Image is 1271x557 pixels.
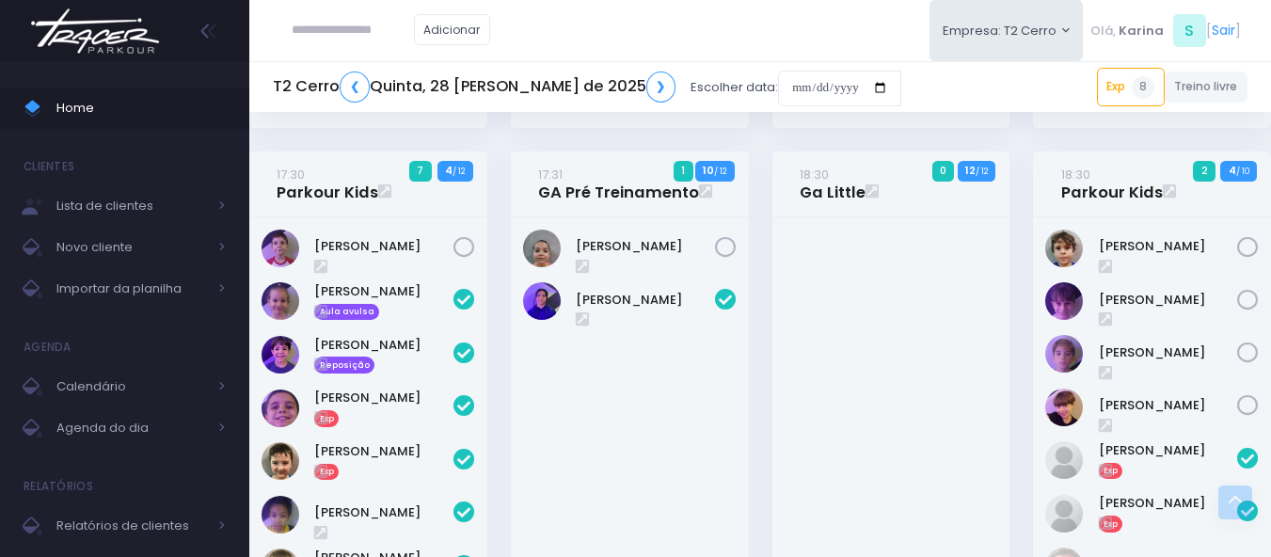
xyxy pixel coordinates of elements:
[932,161,955,182] span: 0
[56,96,226,120] span: Home
[262,230,299,267] img: Antonio Abrell Ribeiro
[674,161,693,182] span: 1
[453,166,465,177] small: / 12
[576,237,715,256] a: [PERSON_NAME]
[314,304,379,321] span: Aula avulsa
[538,166,563,183] small: 17:31
[56,416,207,440] span: Agenda do dia
[314,389,453,407] a: [PERSON_NAME]
[1173,14,1206,47] span: S
[1099,396,1238,415] a: [PERSON_NAME]
[262,496,299,533] img: Serena Odara M Gomes do Amaral
[314,336,453,355] a: [PERSON_NAME]
[703,163,714,178] strong: 10
[56,235,207,260] span: Novo cliente
[314,357,374,374] span: Reposição
[24,468,93,505] h4: Relatórios
[273,72,675,103] h5: T2 Cerro Quinta, 28 [PERSON_NAME] de 2025
[1090,22,1116,40] span: Olá,
[1099,237,1238,256] a: [PERSON_NAME]
[1061,166,1090,183] small: 18:30
[414,14,491,45] a: Adicionar
[1165,72,1248,103] a: Treino livre
[800,165,866,202] a: 18:30Ga Little
[576,291,715,310] a: [PERSON_NAME]
[262,282,299,320] img: Cecilia Machado
[314,503,453,522] a: [PERSON_NAME]
[1099,441,1238,460] a: [PERSON_NAME]
[314,282,453,301] a: [PERSON_NAME]
[1236,166,1249,177] small: / 10
[277,165,378,202] a: 17:30Parkour Kids
[523,282,561,320] img: Lali Anita Novaes Ramtohul
[277,166,305,183] small: 17:30
[1132,76,1154,99] span: 8
[314,237,453,256] a: [PERSON_NAME]
[1099,494,1238,513] a: [PERSON_NAME]
[262,442,299,480] img: Rodrigo Soldi Marques
[273,66,901,109] div: Escolher data:
[965,163,976,178] strong: 12
[340,72,370,103] a: ❮
[56,194,207,218] span: Lista de clientes
[1119,22,1164,40] span: Karina
[523,230,561,267] img: Andreza christianini martinez
[1045,389,1083,426] img: Luca Spina
[1099,343,1238,362] a: [PERSON_NAME]
[24,328,71,366] h4: Agenda
[262,390,299,427] img: Pedro Bião
[1061,165,1163,202] a: 18:30Parkour Kids
[24,148,74,185] h4: Clientes
[409,161,432,182] span: 7
[976,166,988,177] small: / 12
[714,166,726,177] small: / 12
[1099,291,1238,310] a: [PERSON_NAME]
[1212,21,1235,40] a: Sair
[646,72,676,103] a: ❯
[56,374,207,399] span: Calendário
[262,336,299,374] img: Leonardo Falco da Costa
[538,165,699,202] a: 17:31GA Pré Treinamento
[56,277,207,301] span: Importar da planilha
[1045,282,1083,320] img: Dimitri Gael Gadotti
[1045,335,1083,373] img: Joaquim Pacheco Cabrini
[1193,161,1215,182] span: 2
[1097,68,1165,105] a: Exp8
[1045,495,1083,533] img: PIETRO OKAMOTO N. DE OLIVEIRA
[56,514,207,538] span: Relatórios de clientes
[1229,163,1236,178] strong: 4
[800,166,829,183] small: 18:30
[445,163,453,178] strong: 4
[1045,230,1083,267] img: ARTHUR PARRINI
[1083,9,1247,52] div: [ ]
[314,442,453,461] a: [PERSON_NAME]
[1045,441,1083,479] img: Lucas Abrahao Ferreira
